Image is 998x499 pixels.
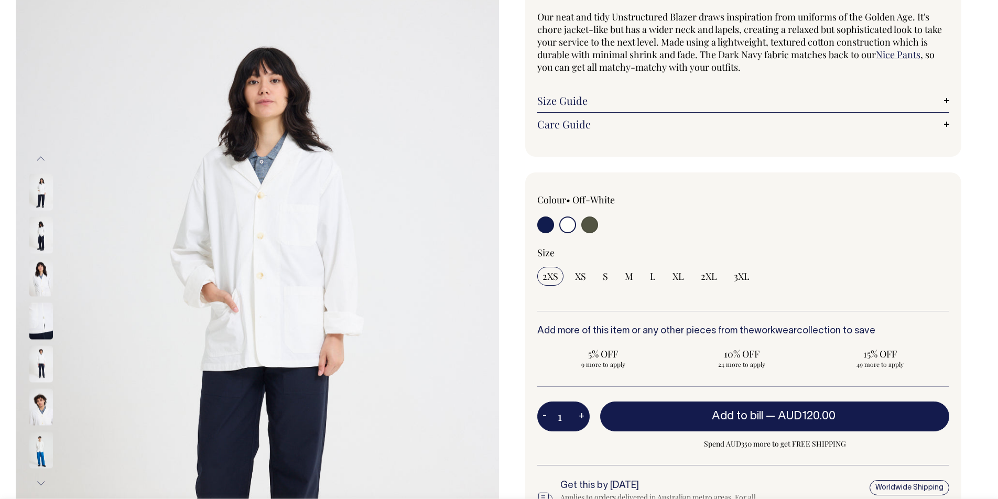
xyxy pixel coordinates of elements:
span: 5% OFF [543,348,664,360]
input: 3XL [729,267,755,286]
button: Add to bill —AUD120.00 [600,402,949,431]
span: Spend AUD350 more to get FREE SHIPPING [600,438,949,450]
span: AUD120.00 [778,411,836,421]
img: off-white [29,216,53,253]
span: L [650,270,656,283]
button: Previous [33,147,49,171]
a: workwear [754,327,797,335]
input: XL [667,267,689,286]
span: 49 more to apply [819,360,941,368]
input: M [620,267,638,286]
input: 15% OFF 49 more to apply [814,344,946,372]
img: off-white [29,345,53,382]
span: 15% OFF [819,348,941,360]
div: Size [537,246,949,259]
h6: Add more of this item or any other pieces from the collection to save [537,326,949,337]
label: Off-White [572,193,615,206]
span: S [603,270,608,283]
input: 2XS [537,267,563,286]
span: 3XL [734,270,750,283]
span: — [766,411,838,421]
img: off-white [29,173,53,210]
a: Nice Pants [876,48,920,61]
input: 2XL [696,267,722,286]
button: + [573,406,590,427]
input: 10% OFF 24 more to apply [676,344,808,372]
span: M [625,270,633,283]
button: - [537,406,552,427]
span: 2XS [543,270,558,283]
span: Add to bill [712,411,763,421]
span: 10% OFF [681,348,802,360]
span: , so you can get all matchy-matchy with your outfits. [537,48,935,73]
span: • [566,193,570,206]
input: S [598,267,613,286]
span: XL [672,270,684,283]
input: 5% OFF 9 more to apply [537,344,669,372]
span: XS [575,270,586,283]
h6: Get this by [DATE] [560,481,762,491]
div: Colour [537,193,702,206]
input: XS [570,267,591,286]
span: 9 more to apply [543,360,664,368]
a: Size Guide [537,94,949,107]
a: Care Guide [537,118,949,131]
span: 24 more to apply [681,360,802,368]
img: off-white [29,388,53,425]
img: off-white [29,259,53,296]
img: off-white [29,302,53,339]
img: off-white [29,431,53,468]
input: L [645,267,661,286]
span: 2XL [701,270,717,283]
button: Next [33,471,49,495]
span: Our neat and tidy Unstructured Blazer draws inspiration from uniforms of the Golden Age. It's cho... [537,10,942,61]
